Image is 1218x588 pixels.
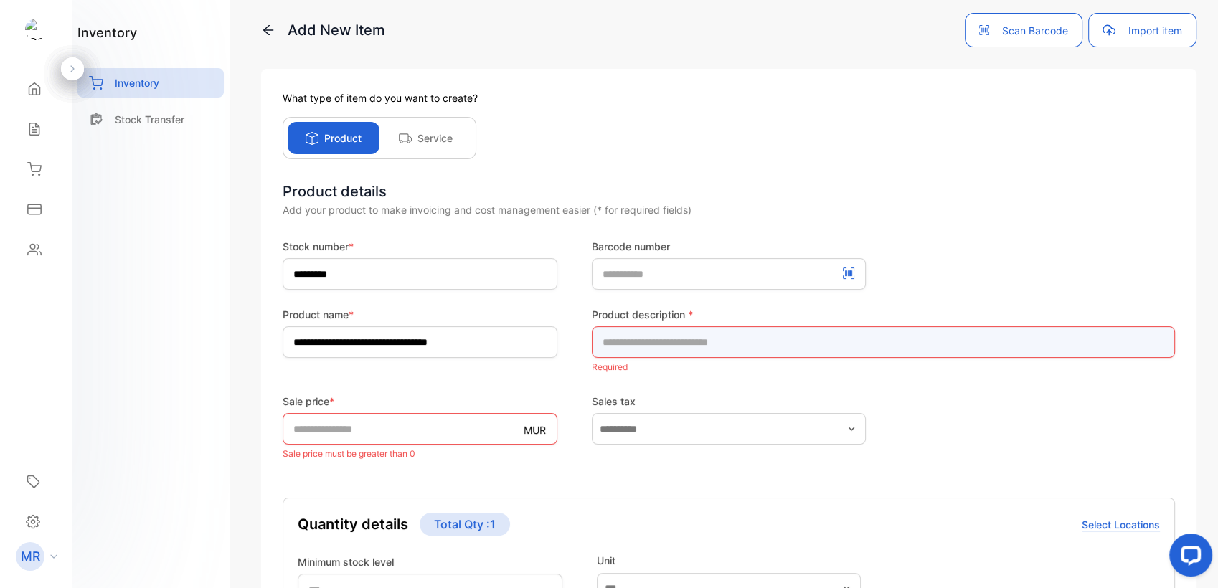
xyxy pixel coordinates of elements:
p: Product [324,131,362,146]
iframe: LiveChat chat widget [1158,528,1218,588]
p: What type of item do you want to create? [283,90,1175,105]
label: Stock number [283,239,557,254]
h4: Quantity details [298,513,408,535]
label: Sale price [283,394,557,409]
p: MUR [524,422,546,437]
p: Service [417,131,453,146]
p: Add New Item [261,19,385,41]
p: Required [592,358,1175,376]
span: Select Locations [1082,518,1160,531]
label: Barcode number [592,239,867,254]
div: Product details [283,181,1175,202]
img: logo [25,19,47,40]
a: Inventory [77,68,224,98]
label: Sales tax [592,394,867,409]
label: Minimum stock level [298,554,562,569]
p: Stock Transfer [115,112,184,127]
button: Import item [1088,13,1196,47]
label: Product description [592,307,1175,322]
label: Unit [597,553,861,568]
p: MR [21,547,40,566]
h1: inventory [77,23,137,42]
button: Scan Barcode [965,13,1082,47]
a: Stock Transfer [77,105,224,134]
p: Total Qty : 1 [420,513,510,536]
label: Product name [283,307,557,322]
p: Inventory [115,75,159,90]
p: Sale price must be greater than 0 [283,445,557,463]
div: Add your product to make invoicing and cost management easier (* for required fields) [283,202,1175,217]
